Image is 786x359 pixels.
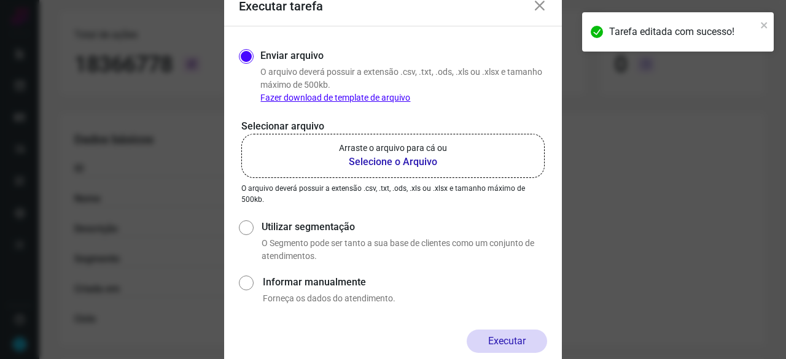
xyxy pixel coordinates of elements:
button: Executar [467,330,547,353]
p: O arquivo deverá possuir a extensão .csv, .txt, .ods, .xls ou .xlsx e tamanho máximo de 500kb. [241,183,545,205]
button: close [760,17,769,32]
p: Selecionar arquivo [241,119,545,134]
p: Arraste o arquivo para cá ou [339,142,447,155]
label: Enviar arquivo [260,48,324,63]
div: Tarefa editada com sucesso! [609,25,757,39]
label: Informar manualmente [263,275,547,290]
p: Forneça os dados do atendimento. [263,292,547,305]
p: O Segmento pode ser tanto a sua base de clientes como um conjunto de atendimentos. [262,237,547,263]
p: O arquivo deverá possuir a extensão .csv, .txt, .ods, .xls ou .xlsx e tamanho máximo de 500kb. [260,66,547,104]
label: Utilizar segmentação [262,220,547,234]
a: Fazer download de template de arquivo [260,93,410,102]
b: Selecione o Arquivo [339,155,447,169]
